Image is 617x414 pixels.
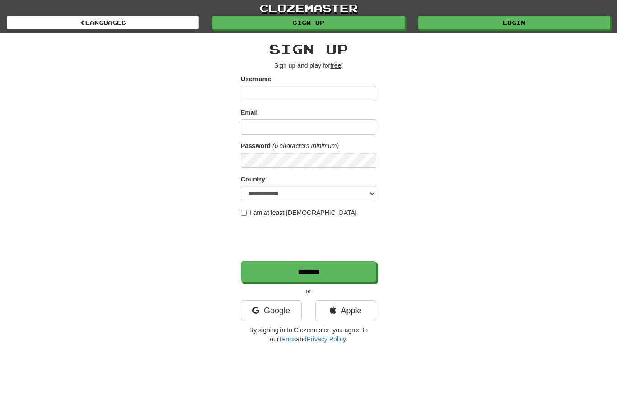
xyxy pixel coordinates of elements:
[241,300,302,321] a: Google
[241,108,257,117] label: Email
[272,142,339,149] em: (6 characters minimum)
[212,16,404,29] a: Sign up
[241,74,271,84] label: Username
[241,42,376,56] h2: Sign up
[330,62,341,69] u: free
[241,141,271,150] label: Password
[241,175,265,184] label: Country
[241,210,247,216] input: I am at least [DEMOGRAPHIC_DATA]
[241,326,376,344] p: By signing in to Clozemaster, you agree to our and .
[307,335,346,343] a: Privacy Policy
[241,208,357,217] label: I am at least [DEMOGRAPHIC_DATA]
[241,61,376,70] p: Sign up and play for !
[418,16,610,29] a: Login
[315,300,376,321] a: Apple
[241,287,376,296] p: or
[241,222,378,257] iframe: reCAPTCHA
[7,16,199,29] a: Languages
[279,335,296,343] a: Terms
